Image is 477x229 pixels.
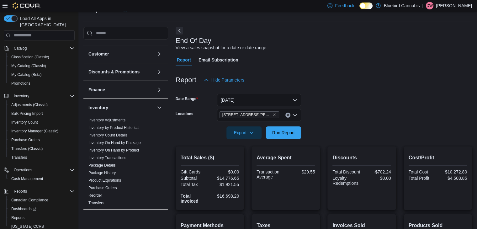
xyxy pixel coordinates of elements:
[285,113,290,118] button: Clear input
[439,169,467,174] div: $10,272.80
[14,168,32,173] span: Operations
[11,224,44,229] span: [US_STATE] CCRS
[11,146,43,151] span: Transfers (Classic)
[6,79,77,88] button: Promotions
[359,3,373,9] input: Dark Mode
[11,45,75,52] span: Catalog
[176,37,211,45] h3: End Of Day
[257,154,315,162] h2: Average Spent
[88,185,117,190] span: Purchase Orders
[6,70,77,79] button: My Catalog (Beta)
[11,137,40,142] span: Purchase Orders
[363,169,391,174] div: -$702.24
[6,174,77,183] button: Cash Management
[88,193,102,198] a: Reorder
[9,110,45,117] a: Bulk Pricing Import
[156,68,163,76] button: Discounts & Promotions
[88,87,154,93] button: Finance
[439,176,467,181] div: $4,503.85
[1,44,77,53] button: Catalog
[11,45,29,52] button: Catalog
[9,110,75,117] span: Bulk Pricing Import
[6,205,77,213] a: Dashboards
[83,116,168,209] div: Inventory
[6,196,77,205] button: Canadian Compliance
[88,133,128,137] a: Inventory Count Details
[88,186,117,190] a: Purchase Orders
[88,87,105,93] h3: Finance
[211,176,239,181] div: $14,776.65
[332,176,360,186] div: Loyalty Redemptions
[332,169,360,174] div: Total Discount
[88,156,126,160] a: Inventory Transactions
[181,176,209,181] div: Subtotal
[9,127,75,135] span: Inventory Manager (Classic)
[9,136,42,144] a: Purchase Orders
[409,154,467,162] h2: Cost/Profit
[9,53,75,61] span: Classification (Classic)
[11,206,36,211] span: Dashboards
[9,214,27,221] a: Reports
[6,213,77,222] button: Reports
[1,92,77,100] button: Inventory
[6,144,77,153] button: Transfers (Classic)
[6,153,77,162] button: Transfers
[11,166,35,174] button: Operations
[409,169,437,174] div: Total Cost
[88,170,116,175] span: Package History
[211,77,244,83] span: Hide Parameters
[9,71,75,78] span: My Catalog (Beta)
[211,182,239,187] div: $1,921.55
[88,148,139,152] a: Inventory On Hand by Product
[88,118,125,122] a: Inventory Adjustments
[201,74,247,86] button: Hide Parameters
[6,61,77,70] button: My Catalog (Classic)
[9,154,75,161] span: Transfers
[272,130,295,136] span: Run Report
[335,3,354,9] span: Feedback
[181,154,239,162] h2: Total Sales ($)
[11,55,49,60] span: Classification (Classic)
[9,205,39,213] a: Dashboards
[11,92,75,100] span: Inventory
[9,80,33,87] a: Promotions
[11,92,32,100] button: Inventory
[257,169,284,179] div: Transaction Average
[9,119,75,126] span: Inventory Count
[9,80,75,87] span: Promotions
[14,93,29,99] span: Inventory
[88,163,116,168] span: Package Details
[217,94,301,106] button: [DATE]
[13,3,40,9] img: Cova
[11,155,27,160] span: Transfers
[9,127,61,135] a: Inventory Manager (Classic)
[88,118,125,123] span: Inventory Adjustments
[11,81,30,86] span: Promotions
[11,215,24,220] span: Reports
[332,154,391,162] h2: Discounts
[9,71,44,78] a: My Catalog (Beta)
[9,62,75,70] span: My Catalog (Classic)
[88,148,139,153] span: Inventory On Hand by Product
[427,2,433,9] span: Dw
[176,76,196,84] h3: Report
[9,145,75,152] span: Transfers (Classic)
[384,2,420,9] p: Bluebird Cannabis
[11,63,46,68] span: My Catalog (Classic)
[273,113,276,117] button: Remove 1356 Clyde Ave. from selection in this group
[88,178,121,183] span: Product Expirations
[88,201,104,205] a: Transfers
[9,145,45,152] a: Transfers (Classic)
[88,51,109,57] h3: Customer
[426,2,433,9] div: Dustin watts
[199,54,238,66] span: Email Subscription
[11,129,58,134] span: Inventory Manager (Classic)
[222,112,271,118] span: [STREET_ADDRESS][PERSON_NAME]
[6,53,77,61] button: Classification (Classic)
[176,45,268,51] div: View a sales snapshot for a date or date range.
[211,169,239,174] div: $0.00
[1,166,77,174] button: Operations
[11,102,48,107] span: Adjustments (Classic)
